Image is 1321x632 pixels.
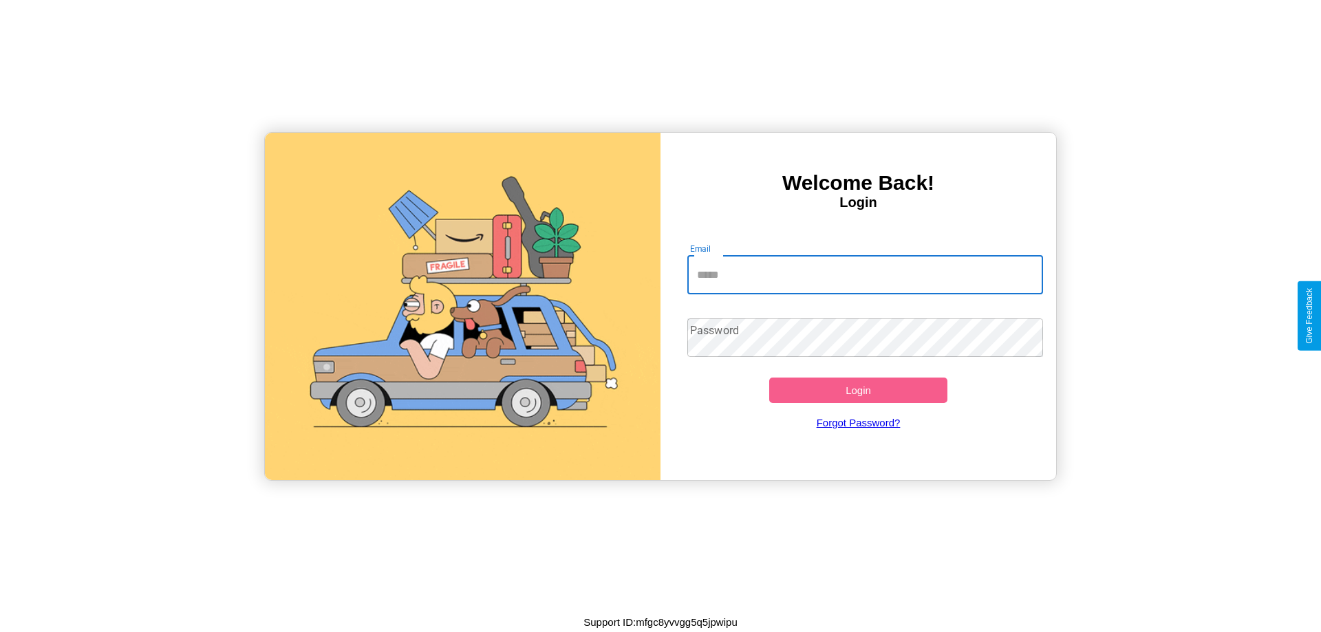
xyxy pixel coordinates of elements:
h4: Login [660,195,1056,210]
h3: Welcome Back! [660,171,1056,195]
a: Forgot Password? [680,403,1037,442]
button: Login [769,378,947,403]
div: Give Feedback [1304,288,1314,344]
img: gif [265,133,660,480]
p: Support ID: mfgc8yvvgg5q5jpwipu [583,613,737,631]
label: Email [690,243,711,254]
